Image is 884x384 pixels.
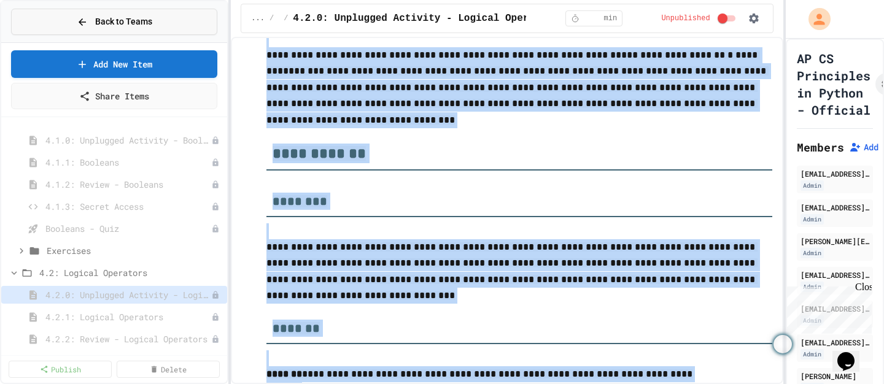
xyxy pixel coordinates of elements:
div: [EMAIL_ADDRESS][DOMAIN_NAME] [801,202,869,213]
span: min [604,13,618,23]
div: [EMAIL_ADDRESS][DOMAIN_NAME] [801,269,869,280]
span: 4.2.0: Unplugged Activity - Logical Operators [293,11,558,26]
iframe: chat widget [832,335,872,372]
span: 4.2: Logical Operators [39,266,222,279]
span: Booleans - Quiz [45,222,211,235]
div: Unpublished [211,202,220,211]
span: / [269,13,274,23]
span: ... [251,13,265,23]
h1: AP CS Principles in Python - Official [797,50,870,118]
div: Admin [801,214,824,225]
div: Unpublished [211,136,220,145]
div: Unpublished [211,180,220,189]
div: [PERSON_NAME][EMAIL_ADDRESS][DOMAIN_NAME] [801,236,869,247]
div: Unpublished [211,335,220,344]
button: Back to Teams [11,9,217,35]
div: Admin [801,349,824,359]
span: / [284,13,288,23]
span: 4.2.2: Review - Logical Operators [45,332,211,345]
div: Chat with us now!Close [5,5,85,78]
a: Delete [117,361,220,378]
div: Unpublished [211,313,220,321]
div: [EMAIL_ADDRESS][DOMAIN_NAME] [801,337,869,348]
div: Unpublished [211,225,220,233]
a: Share Items [11,83,217,109]
div: Admin [801,248,824,258]
button: Add [849,141,878,153]
div: Admin [801,180,824,191]
span: Back to Teams [95,15,152,28]
div: [EMAIL_ADDRESS][DOMAIN_NAME] [801,168,869,179]
a: Add New Item [11,50,217,78]
span: Exercises [47,244,222,257]
div: Unpublished [211,158,220,167]
span: 4.1.2: Review - Booleans [45,178,211,191]
div: Unpublished [211,291,220,299]
h2: Members [797,139,844,156]
span: 4.1.1: Booleans [45,156,211,169]
span: Unpublished [661,13,710,23]
div: [PERSON_NAME] [801,371,869,382]
iframe: chat widget [782,282,872,334]
span: 4.1.0: Unplugged Activity - Booleans [45,134,211,147]
span: 4.1.3: Secret Access [45,200,211,213]
a: Publish [9,361,112,378]
span: 4.2.1: Logical Operators [45,310,211,323]
span: 4.2.0: Unplugged Activity - Logical Operators [45,288,211,301]
div: My Account [796,5,834,33]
